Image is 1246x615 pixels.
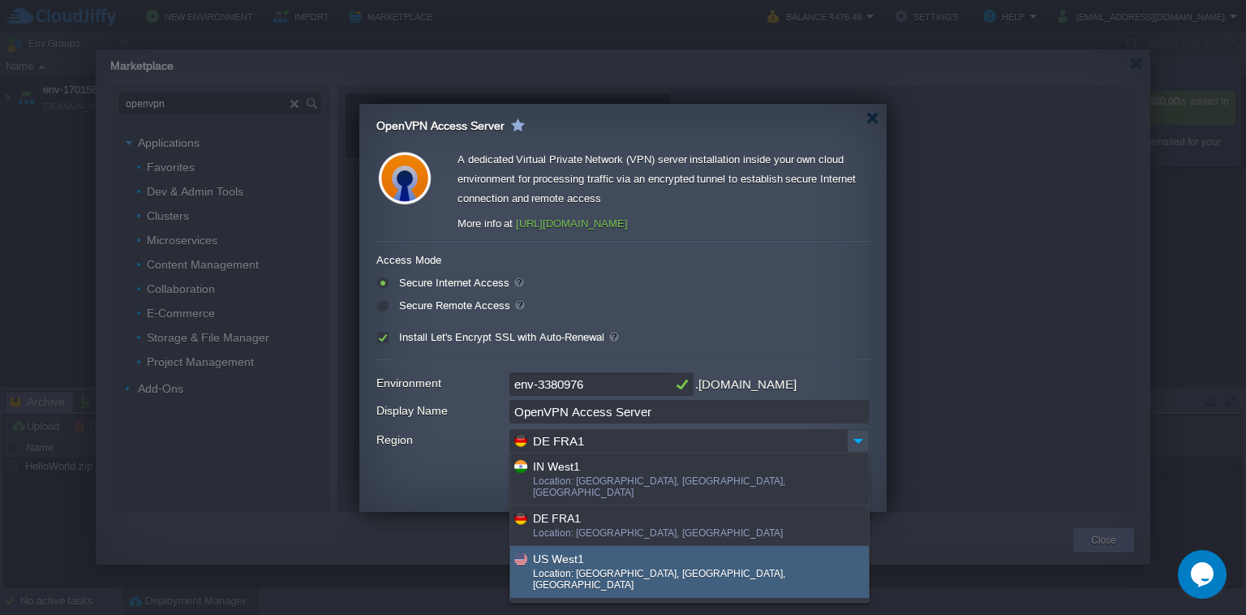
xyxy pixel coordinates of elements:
[516,217,628,230] a: [URL][DOMAIN_NAME]
[395,299,526,312] label: Secure Remote Access
[376,429,508,451] label: Region
[376,372,508,394] label: Environment
[458,217,513,230] span: More info at
[395,331,621,343] label: Install Let's Encrypt SSL with Auto-Renewal
[376,119,505,132] span: OpenVPN Access Server
[533,568,867,594] div: Location: [GEOGRAPHIC_DATA], [GEOGRAPHIC_DATA], [GEOGRAPHIC_DATA]
[395,277,526,289] label: Secure Internet Access
[458,150,870,214] div: A dedicated Virtual Private Network (VPN) server installation inside your own cloud environment f...
[533,527,867,542] div: Location: [GEOGRAPHIC_DATA], [GEOGRAPHIC_DATA]
[1178,550,1230,599] iframe: chat widget
[533,509,867,527] div: DE FRA1
[376,252,441,266] div: Access Mode
[695,372,797,397] div: .[DOMAIN_NAME]
[533,457,867,475] div: IN West1
[533,475,867,501] div: Location: [GEOGRAPHIC_DATA], [GEOGRAPHIC_DATA], [GEOGRAPHIC_DATA]
[376,150,433,207] img: logo.png
[533,549,867,568] div: US West1
[376,400,508,422] label: Display Name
